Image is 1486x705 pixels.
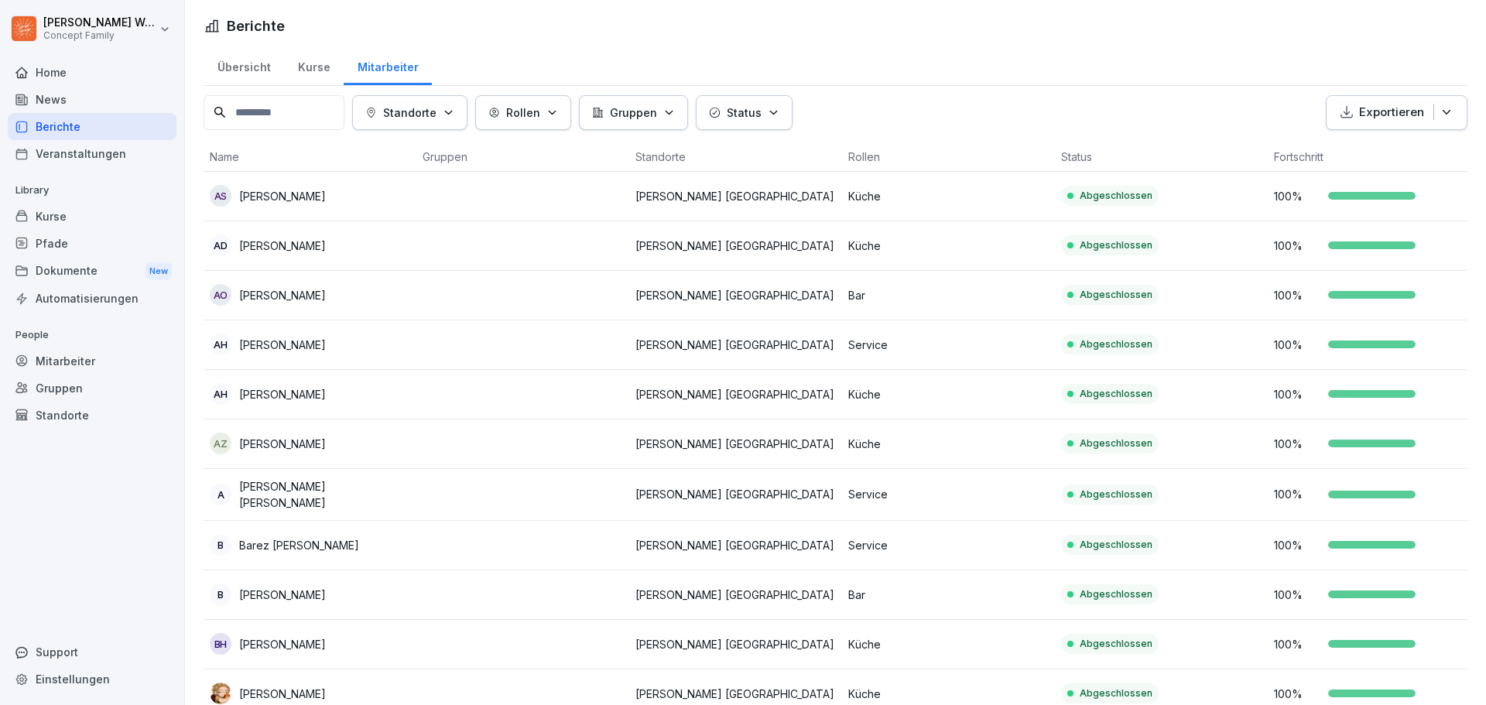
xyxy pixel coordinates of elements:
[1274,287,1320,303] p: 100 %
[848,686,1049,702] p: Küche
[8,140,176,167] div: Veranstaltungen
[239,686,326,702] p: [PERSON_NAME]
[635,188,836,204] p: [PERSON_NAME] [GEOGRAPHIC_DATA]
[344,46,432,85] div: Mitarbeiter
[416,142,629,172] th: Gruppen
[848,188,1049,204] p: Küche
[635,636,836,652] p: [PERSON_NAME] [GEOGRAPHIC_DATA]
[579,95,688,130] button: Gruppen
[506,104,540,121] p: Rollen
[848,337,1049,353] p: Service
[239,537,359,553] p: Barez [PERSON_NAME]
[227,15,285,36] h1: Berichte
[8,230,176,257] a: Pfade
[239,587,326,603] p: [PERSON_NAME]
[210,584,231,605] div: B
[43,30,156,41] p: Concept Family
[210,234,231,256] div: AD
[635,287,836,303] p: [PERSON_NAME] [GEOGRAPHIC_DATA]
[842,142,1055,172] th: Rollen
[8,375,176,402] a: Gruppen
[239,287,326,303] p: [PERSON_NAME]
[8,59,176,86] a: Home
[210,633,231,655] div: BH
[1080,436,1152,450] p: Abgeschlossen
[8,323,176,347] p: People
[239,636,326,652] p: [PERSON_NAME]
[383,104,437,121] p: Standorte
[146,262,172,280] div: New
[727,104,762,121] p: Status
[635,386,836,402] p: [PERSON_NAME] [GEOGRAPHIC_DATA]
[1080,488,1152,501] p: Abgeschlossen
[1080,288,1152,302] p: Abgeschlossen
[210,284,231,306] div: AO
[284,46,344,85] a: Kurse
[1080,637,1152,651] p: Abgeschlossen
[848,287,1049,303] p: Bar
[8,638,176,666] div: Support
[635,238,836,254] p: [PERSON_NAME] [GEOGRAPHIC_DATA]
[1274,386,1320,402] p: 100 %
[239,436,326,452] p: [PERSON_NAME]
[848,537,1049,553] p: Service
[8,178,176,203] p: Library
[610,104,657,121] p: Gruppen
[8,257,176,286] a: DokumenteNew
[1080,387,1152,401] p: Abgeschlossen
[239,478,410,511] p: [PERSON_NAME] [PERSON_NAME]
[1080,238,1152,252] p: Abgeschlossen
[1080,587,1152,601] p: Abgeschlossen
[8,86,176,113] a: News
[848,238,1049,254] p: Küche
[848,587,1049,603] p: Bar
[8,203,176,230] a: Kurse
[8,257,176,286] div: Dokumente
[8,285,176,312] a: Automatisierungen
[239,337,326,353] p: [PERSON_NAME]
[848,386,1049,402] p: Küche
[635,587,836,603] p: [PERSON_NAME] [GEOGRAPHIC_DATA]
[8,402,176,429] div: Standorte
[635,337,836,353] p: [PERSON_NAME] [GEOGRAPHIC_DATA]
[1274,436,1320,452] p: 100 %
[8,113,176,140] a: Berichte
[352,95,467,130] button: Standorte
[210,484,231,505] div: A
[210,683,231,704] img: gl91fgz8pjwqs931pqurrzcv.png
[1274,337,1320,353] p: 100 %
[204,46,284,85] a: Übersicht
[635,686,836,702] p: [PERSON_NAME] [GEOGRAPHIC_DATA]
[43,16,156,29] p: [PERSON_NAME] Weichsel
[1326,95,1467,130] button: Exportieren
[1274,587,1320,603] p: 100 %
[8,666,176,693] a: Einstellungen
[848,636,1049,652] p: Küche
[1055,142,1268,172] th: Status
[1274,486,1320,502] p: 100 %
[696,95,793,130] button: Status
[1274,537,1320,553] p: 100 %
[210,433,231,454] div: AZ
[848,486,1049,502] p: Service
[8,347,176,375] div: Mitarbeiter
[635,537,836,553] p: [PERSON_NAME] [GEOGRAPHIC_DATA]
[1080,538,1152,552] p: Abgeschlossen
[1080,686,1152,700] p: Abgeschlossen
[239,188,326,204] p: [PERSON_NAME]
[210,383,231,405] div: AH
[635,436,836,452] p: [PERSON_NAME] [GEOGRAPHIC_DATA]
[210,185,231,207] div: AS
[1359,104,1424,121] p: Exportieren
[210,534,231,556] div: B
[1268,142,1481,172] th: Fortschritt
